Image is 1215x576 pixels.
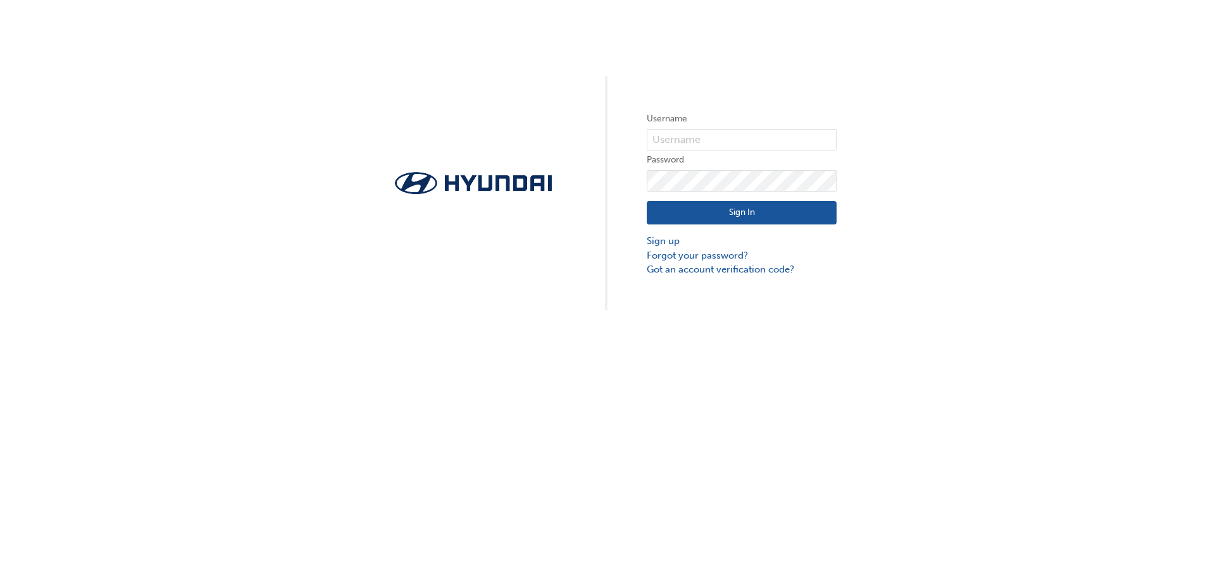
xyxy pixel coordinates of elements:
button: Sign In [647,201,837,225]
label: Username [647,111,837,126]
input: Username [647,129,837,150]
img: Trak [378,168,568,198]
a: Forgot your password? [647,248,837,263]
a: Sign up [647,234,837,248]
label: Password [647,152,837,168]
a: Got an account verification code? [647,262,837,277]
